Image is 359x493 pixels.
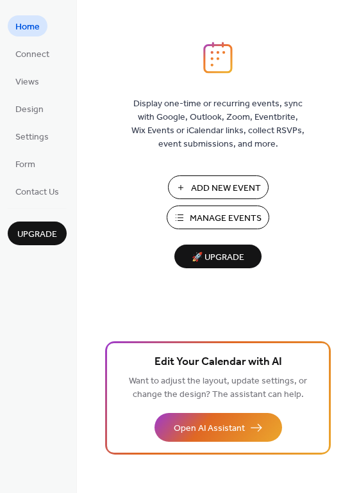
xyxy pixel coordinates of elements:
[15,48,49,61] span: Connect
[8,125,56,147] a: Settings
[15,131,49,144] span: Settings
[129,373,307,403] span: Want to adjust the layout, update settings, or change the design? The assistant can help.
[174,422,245,435] span: Open AI Assistant
[8,222,67,245] button: Upgrade
[15,103,44,117] span: Design
[15,158,35,172] span: Form
[154,353,282,371] span: Edit Your Calendar with AI
[168,175,269,199] button: Add New Event
[8,181,67,202] a: Contact Us
[203,42,233,74] img: logo_icon.svg
[8,43,57,64] a: Connect
[17,228,57,241] span: Upgrade
[15,76,39,89] span: Views
[154,413,282,442] button: Open AI Assistant
[131,97,305,151] span: Display one-time or recurring events, sync with Google, Outlook, Zoom, Eventbrite, Wix Events or ...
[15,20,40,34] span: Home
[8,15,47,36] a: Home
[167,206,269,229] button: Manage Events
[15,186,59,199] span: Contact Us
[182,249,254,266] span: 🚀 Upgrade
[174,245,262,268] button: 🚀 Upgrade
[8,98,51,119] a: Design
[8,153,43,174] a: Form
[191,182,261,195] span: Add New Event
[8,70,47,92] a: Views
[190,212,262,225] span: Manage Events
